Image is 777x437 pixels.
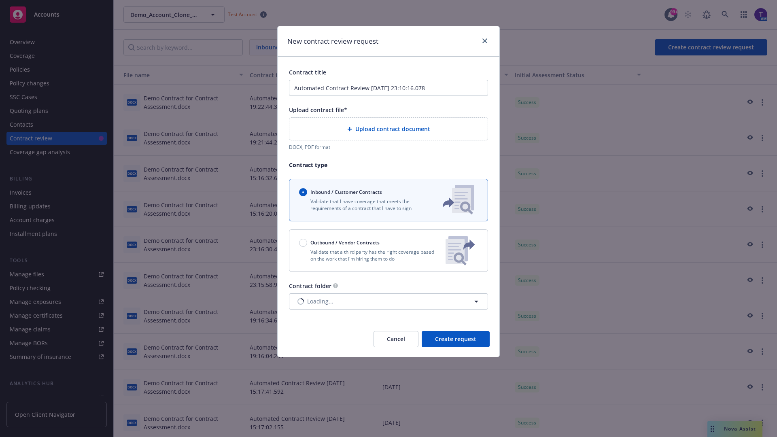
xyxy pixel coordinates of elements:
[299,239,307,247] input: Outbound / Vendor Contracts
[422,331,490,347] button: Create request
[289,68,326,76] span: Contract title
[480,36,490,46] a: close
[299,248,439,262] p: Validate that a third party has the right coverage based on the work that I'm hiring them to do
[289,117,488,140] div: Upload contract document
[289,179,488,221] button: Inbound / Customer ContractsValidate that I have coverage that meets the requirements of a contra...
[289,80,488,96] input: Enter a title for this contract
[289,282,331,290] span: Contract folder
[435,335,476,343] span: Create request
[355,125,430,133] span: Upload contract document
[289,293,488,310] button: Loading...
[289,161,488,169] p: Contract type
[299,188,307,196] input: Inbound / Customer Contracts
[310,189,382,195] span: Inbound / Customer Contracts
[387,335,405,343] span: Cancel
[307,297,333,305] span: Loading...
[374,331,418,347] button: Cancel
[287,36,378,47] h1: New contract review request
[289,106,347,114] span: Upload contract file*
[310,239,380,246] span: Outbound / Vendor Contracts
[299,198,429,212] p: Validate that I have coverage that meets the requirements of a contract that I have to sign
[289,144,488,151] div: DOCX, PDF format
[289,229,488,272] button: Outbound / Vendor ContractsValidate that a third party has the right coverage based on the work t...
